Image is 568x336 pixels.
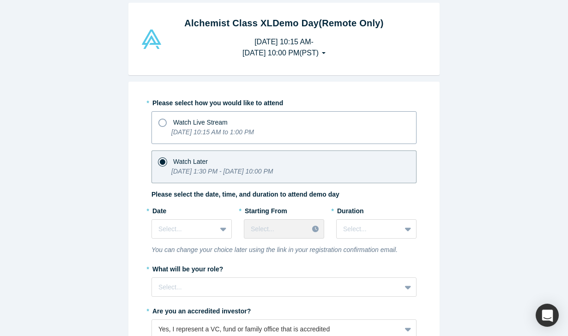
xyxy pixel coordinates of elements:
[173,119,228,126] span: Watch Live Stream
[140,30,163,49] img: Alchemist Vault Logo
[171,168,273,175] i: [DATE] 1:30 PM - [DATE] 10:00 PM
[151,95,417,108] label: Please select how you would like to attend
[151,203,232,216] label: Date
[151,190,339,199] label: Please select the date, time, and duration to attend demo day
[151,261,417,274] label: What will be your role?
[233,33,335,62] button: [DATE] 10:15 AM-[DATE] 10:00 PM(PST)
[151,303,417,316] label: Are you an accredited investor?
[158,324,394,334] div: Yes, I represent a VC, fund or family office that is accredited
[173,158,208,165] span: Watch Later
[171,128,254,136] i: [DATE] 10:15 AM to 1:00 PM
[244,203,287,216] label: Starting From
[151,246,398,253] i: You can change your choice later using the link in your registration confirmation email.
[336,203,417,216] label: Duration
[184,18,384,28] strong: Alchemist Class XL Demo Day (Remote Only)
